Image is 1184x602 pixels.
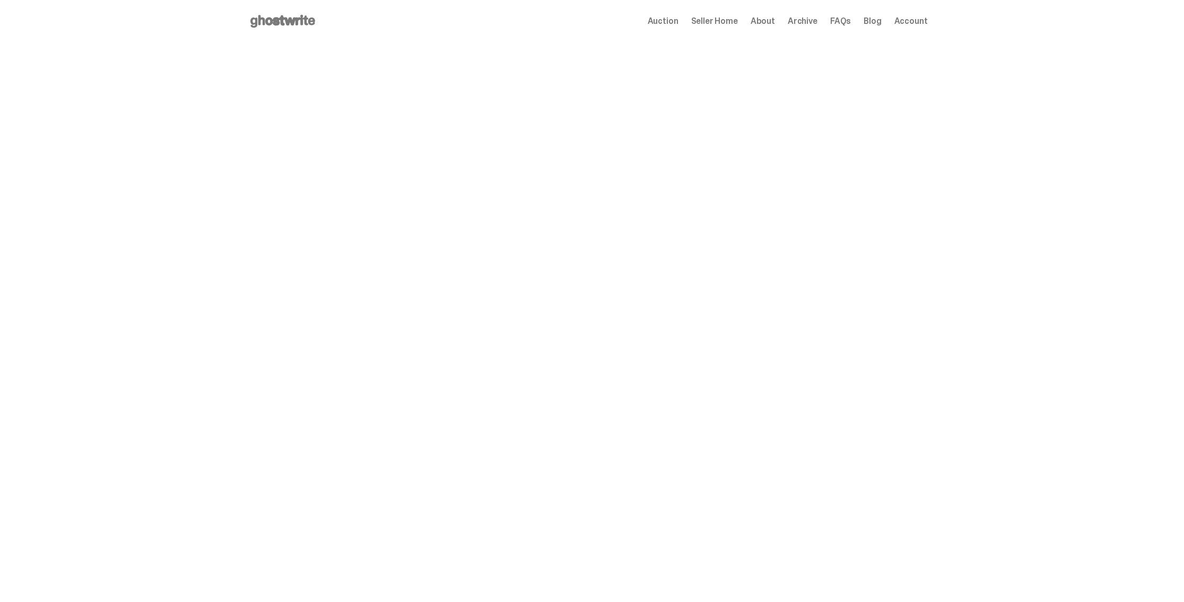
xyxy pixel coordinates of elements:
a: FAQs [830,17,851,25]
a: Archive [788,17,817,25]
a: Blog [864,17,881,25]
a: Account [894,17,928,25]
a: Seller Home [691,17,738,25]
a: About [751,17,775,25]
a: Auction [648,17,678,25]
